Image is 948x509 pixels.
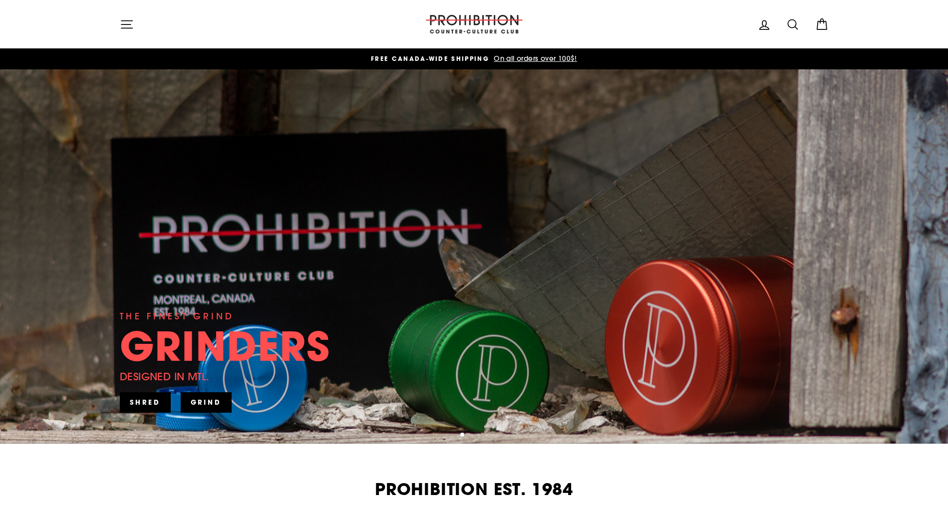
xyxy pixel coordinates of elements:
span: On all orders over 100$! [491,54,577,63]
div: GRINDERS [120,326,330,366]
a: GRIND [181,392,232,412]
div: THE FINEST GRIND [120,309,234,323]
button: 3 [477,433,482,438]
img: PROHIBITION COUNTER-CULTURE CLUB [424,15,524,33]
button: 1 [460,433,465,438]
button: 2 [469,433,474,438]
button: 4 [485,433,490,438]
a: SHRED [120,392,171,412]
span: FREE CANADA-WIDE SHIPPING [371,54,489,63]
h2: PROHIBITION EST. 1984 [120,481,829,498]
div: DESIGNED IN MTL. [120,368,209,385]
a: FREE CANADA-WIDE SHIPPING On all orders over 100$! [122,53,826,64]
